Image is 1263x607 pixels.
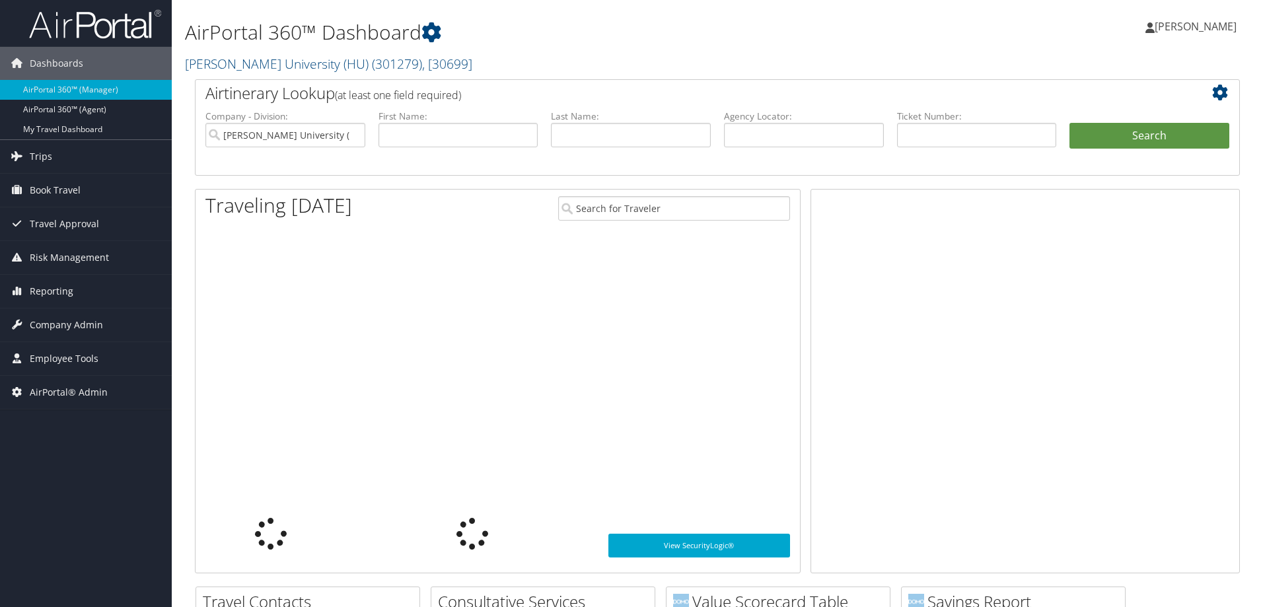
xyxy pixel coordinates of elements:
[30,308,103,341] span: Company Admin
[608,534,790,557] a: View SecurityLogic®
[30,174,81,207] span: Book Travel
[1155,19,1237,34] span: [PERSON_NAME]
[29,9,161,40] img: airportal-logo.png
[205,110,365,123] label: Company - Division:
[551,110,711,123] label: Last Name:
[30,47,83,80] span: Dashboards
[897,110,1057,123] label: Ticket Number:
[379,110,538,123] label: First Name:
[1145,7,1250,46] a: [PERSON_NAME]
[30,207,99,240] span: Travel Approval
[185,18,895,46] h1: AirPortal 360™ Dashboard
[724,110,884,123] label: Agency Locator:
[30,376,108,409] span: AirPortal® Admin
[30,275,73,308] span: Reporting
[335,88,461,102] span: (at least one field required)
[205,192,352,219] h1: Traveling [DATE]
[30,342,98,375] span: Employee Tools
[30,241,109,274] span: Risk Management
[185,55,472,73] a: [PERSON_NAME] University (HU)
[422,55,472,73] span: , [ 30699 ]
[372,55,422,73] span: ( 301279 )
[30,140,52,173] span: Trips
[558,196,790,221] input: Search for Traveler
[205,82,1142,104] h2: Airtinerary Lookup
[1069,123,1229,149] button: Search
